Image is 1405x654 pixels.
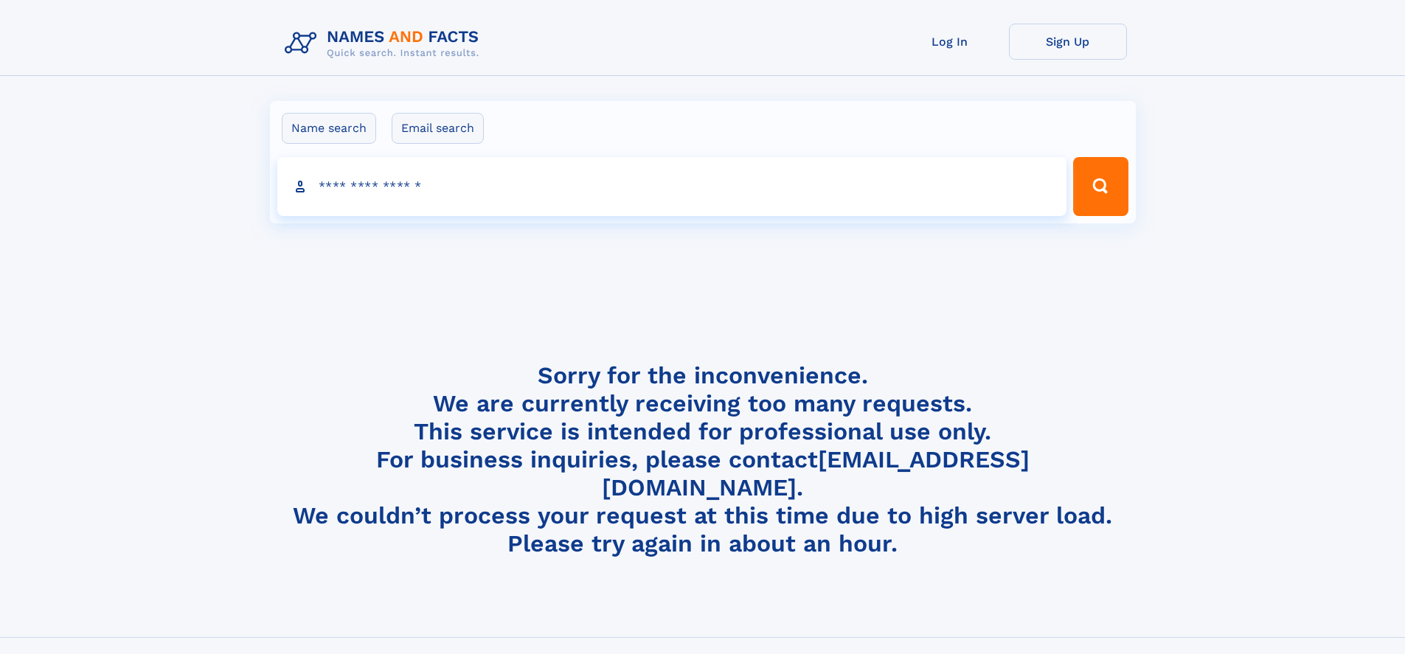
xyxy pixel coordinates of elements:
[392,113,484,144] label: Email search
[277,157,1067,216] input: search input
[891,24,1009,60] a: Log In
[279,361,1127,558] h4: Sorry for the inconvenience. We are currently receiving too many requests. This service is intend...
[602,445,1030,501] a: [EMAIL_ADDRESS][DOMAIN_NAME]
[1073,157,1128,216] button: Search Button
[282,113,376,144] label: Name search
[1009,24,1127,60] a: Sign Up
[279,24,491,63] img: Logo Names and Facts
